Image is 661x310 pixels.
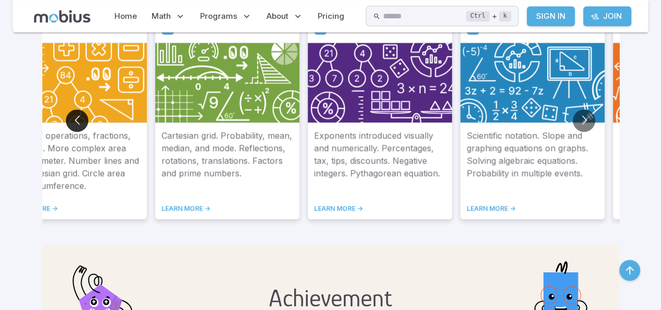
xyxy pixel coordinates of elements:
[9,129,141,192] p: Order of operations, fractions, decimals. More complex area and perimeter. Number lines and the c...
[3,42,147,123] img: Grade 5
[583,6,631,26] a: Join
[314,21,327,34] a: Grade 7
[333,20,366,36] h5: Grade 7
[573,109,595,132] button: Go to next slide
[28,20,61,36] h5: Grade 5
[467,204,598,213] a: LEARN MORE ->
[308,42,452,123] img: Grade 7
[314,129,446,192] p: Exponents introduced visually and numerically. Percentages, tax, tips, discounts. Negative intege...
[467,129,598,192] p: Scientific notation. Slope and graphing equations on graphs. Solving algebraic equations. Probabi...
[161,21,174,34] a: Grade 6
[111,4,140,28] a: Home
[315,4,347,28] a: Pricing
[9,204,141,213] a: LEARN MORE ->
[466,10,511,22] div: +
[180,20,214,36] h5: Grade 6
[527,6,575,26] a: Sign In
[460,42,605,123] img: Grade 8
[467,21,479,34] a: Grade 8
[152,10,171,22] span: Math
[200,10,237,22] span: Programs
[485,20,519,36] h5: Grade 8
[499,11,511,21] kbd: k
[161,204,293,213] a: LEARN MORE ->
[66,109,88,132] button: Go to previous slide
[155,42,299,123] img: Grade 6
[314,204,446,213] a: LEARN MORE ->
[466,11,490,21] kbd: Ctrl
[161,129,293,192] p: Cartesian grid. Probability, mean, median, and mode. Reflections, rotations, translations. Factor...
[266,10,288,22] span: About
